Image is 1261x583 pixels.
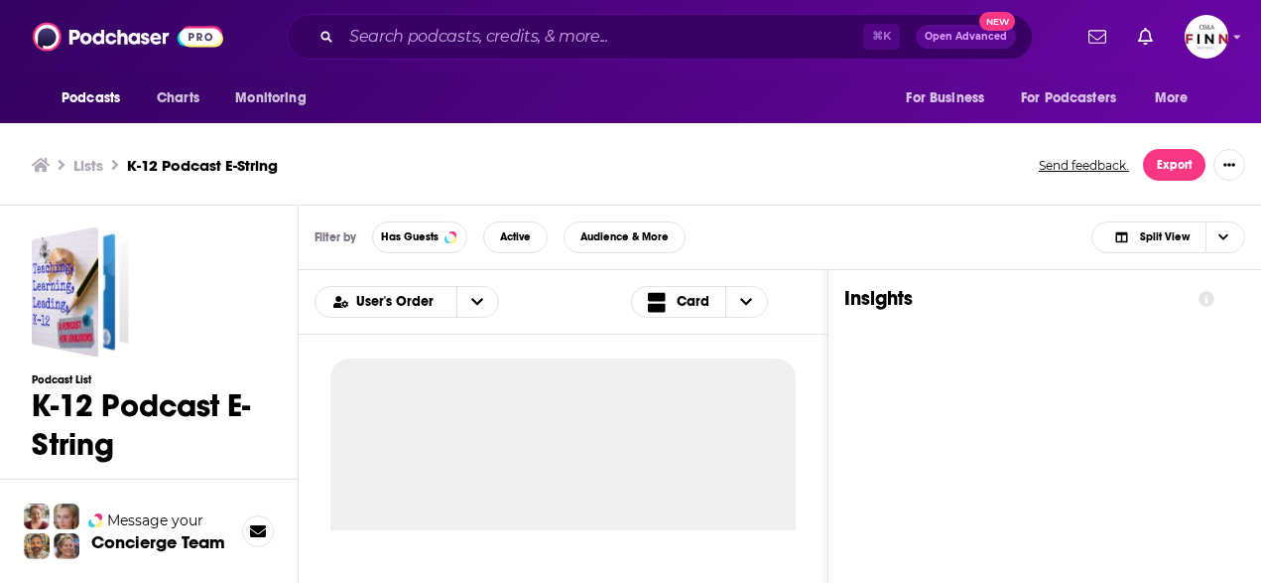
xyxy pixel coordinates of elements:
[1185,15,1228,59] img: User Profile
[32,386,266,464] h1: K-12 Podcast E-String
[62,84,120,112] span: Podcasts
[24,504,50,529] img: Sydney Profile
[892,79,1009,117] button: open menu
[1008,79,1145,117] button: open menu
[631,286,768,318] button: Choose View
[32,226,163,358] a: K-12 Podcast E-String
[844,286,1183,311] h1: Insights
[48,79,146,117] button: open menu
[157,84,199,112] span: Charts
[925,32,1007,42] span: Open Advanced
[32,373,266,386] h3: Podcast List
[483,221,548,253] button: Active
[372,221,467,253] button: Has Guests
[287,14,1033,60] div: Search podcasts, credits, & more...
[235,84,306,112] span: Monitoring
[979,12,1015,31] span: New
[1141,79,1213,117] button: open menu
[1185,15,1228,59] button: Show profile menu
[54,533,79,559] img: Barbara Profile
[1130,20,1161,54] a: Show notifications dropdown
[1185,15,1228,59] span: Logged in as FINNMadison
[1033,157,1135,174] button: Send feedback.
[356,295,441,309] span: User's Order
[677,295,709,309] span: Card
[54,504,79,529] img: Jules Profile
[341,21,863,53] input: Search podcasts, credits, & more...
[1080,20,1114,54] a: Show notifications dropdown
[1155,84,1189,112] span: More
[564,221,686,253] button: Audience & More
[580,231,669,242] span: Audience & More
[315,230,356,244] h3: Filter by
[456,287,498,317] button: open menu
[1143,149,1205,181] button: Export
[1140,231,1190,242] span: Split View
[631,286,812,318] h2: Choose View
[24,533,50,559] img: Jon Profile
[221,79,331,117] button: open menu
[1091,221,1245,253] button: Choose View
[315,286,499,318] h2: Choose List sort
[500,231,531,242] span: Active
[107,510,203,530] span: Message your
[1213,149,1245,181] button: Show More Button
[1021,84,1116,112] span: For Podcasters
[315,295,456,309] button: open menu
[33,18,223,56] img: Podchaser - Follow, Share and Rate Podcasts
[863,24,900,50] span: ⌘ K
[916,25,1016,49] button: Open AdvancedNew
[127,156,278,175] h3: K-12 Podcast E-String
[73,156,103,175] a: Lists
[91,532,225,552] h3: Concierge Team
[144,79,211,117] a: Charts
[906,84,984,112] span: For Business
[381,231,439,242] span: Has Guests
